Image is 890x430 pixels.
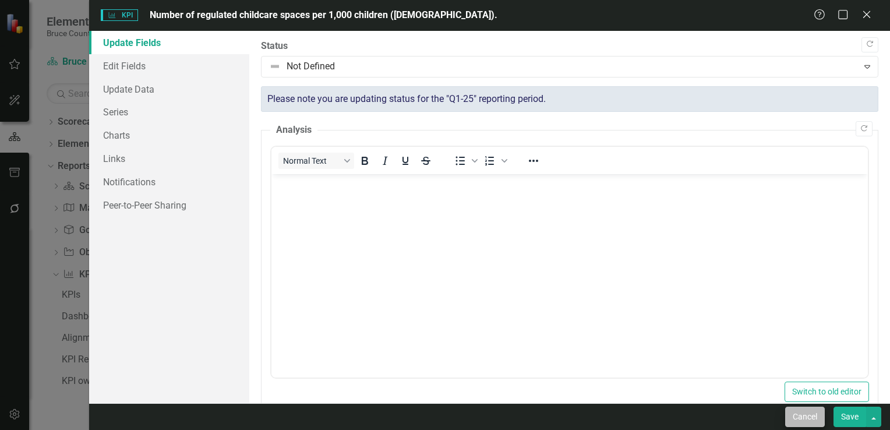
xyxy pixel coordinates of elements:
a: Series [89,100,249,124]
button: Reveal or hide additional toolbar items [524,153,543,169]
div: Numbered list [480,153,509,169]
a: Notifications [89,170,249,193]
div: Bullet list [450,153,479,169]
button: Save [834,407,866,427]
button: Block Normal Text [278,153,354,169]
a: Charts [89,124,249,147]
label: Status [261,40,878,53]
a: Update Fields [89,31,249,54]
span: KPI [101,9,138,21]
a: Edit Fields [89,54,249,77]
span: Number of regulated childcare spaces per 1,000 children ([DEMOGRAPHIC_DATA]). [150,9,497,20]
button: Italic [375,153,395,169]
button: Cancel [785,407,825,427]
a: Peer-to-Peer Sharing [89,193,249,217]
span: Normal Text [283,156,340,165]
button: Bold [355,153,375,169]
a: Update Data [89,77,249,101]
button: Underline [395,153,415,169]
button: Switch to old editor [785,382,869,402]
iframe: Rich Text Area [271,174,868,378]
legend: Analysis [270,124,317,137]
a: Links [89,147,249,170]
div: Please note you are updating status for the "Q1-25" reporting period. [261,86,878,112]
button: Strikethrough [416,153,436,169]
